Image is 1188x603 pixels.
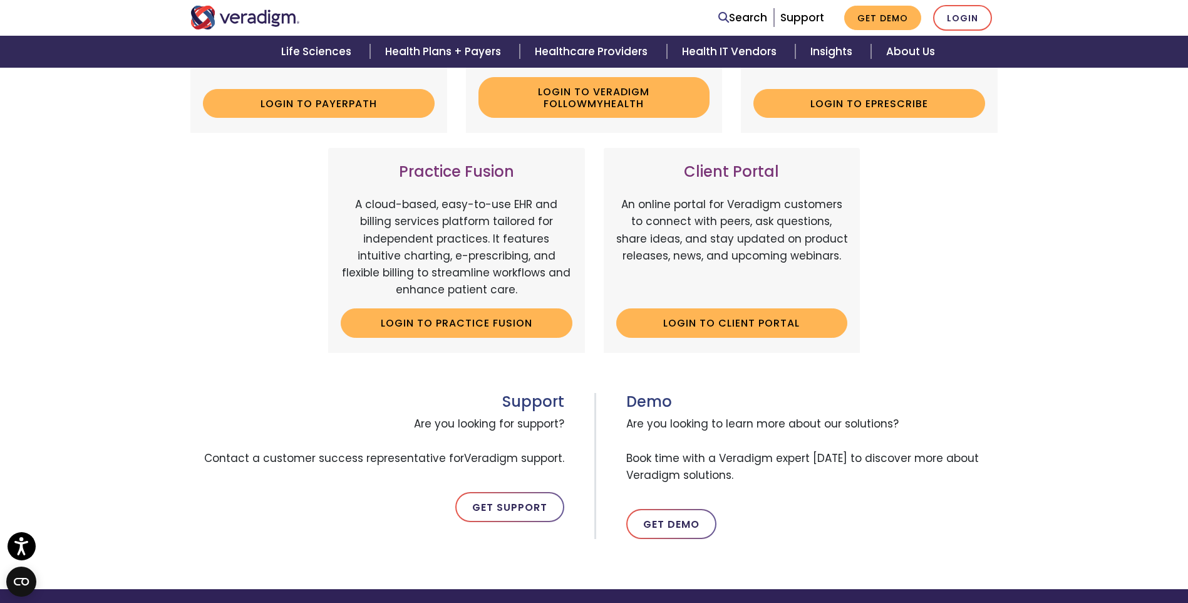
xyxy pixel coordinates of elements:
[626,393,998,411] h3: Demo
[616,196,848,298] p: An online portal for Veradigm customers to connect with peers, ask questions, share ideas, and st...
[616,163,848,181] h3: Client Portal
[203,89,435,118] a: Login to Payerpath
[455,492,564,522] a: Get Support
[341,163,572,181] h3: Practice Fusion
[718,9,767,26] a: Search
[667,36,795,68] a: Health IT Vendors
[6,567,36,597] button: Open CMP widget
[753,89,985,118] a: Login to ePrescribe
[341,196,572,298] p: A cloud-based, easy-to-use EHR and billing services platform tailored for independent practices. ...
[795,36,871,68] a: Insights
[616,308,848,337] a: Login to Client Portal
[190,393,564,411] h3: Support
[871,36,950,68] a: About Us
[844,6,921,30] a: Get Demo
[266,36,370,68] a: Life Sciences
[464,451,564,466] span: Veradigm support.
[478,77,710,118] a: Login to Veradigm FollowMyHealth
[370,36,520,68] a: Health Plans + Payers
[933,5,992,31] a: Login
[780,10,824,25] a: Support
[626,411,998,489] span: Are you looking to learn more about our solutions? Book time with a Veradigm expert [DATE] to dis...
[520,36,666,68] a: Healthcare Providers
[948,513,1173,588] iframe: Drift Chat Widget
[190,411,564,472] span: Are you looking for support? Contact a customer success representative for
[190,6,300,29] img: Veradigm logo
[341,308,572,337] a: Login to Practice Fusion
[626,509,716,539] a: Get Demo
